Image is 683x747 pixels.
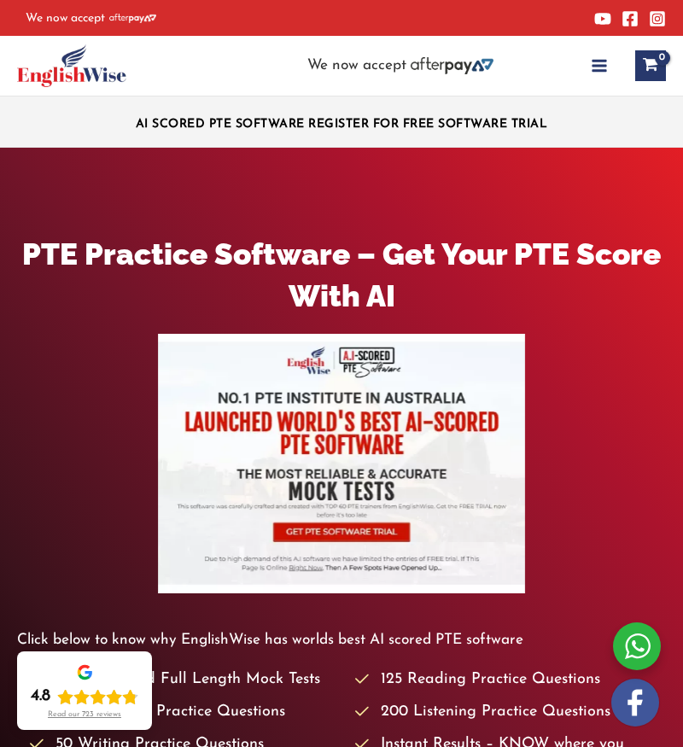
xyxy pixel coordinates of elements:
[26,10,105,27] span: We now accept
[17,44,126,87] img: cropped-ew-logo
[411,57,493,74] img: Afterpay-Logo
[17,233,666,317] h1: PTE Practice Software – Get Your PTE Score With AI
[622,10,639,27] a: Facebook
[17,627,666,653] p: Click below to know why EnglishWise has worlds best AI scored PTE software
[123,104,561,139] aside: Header Widget 1
[31,686,50,707] div: 4.8
[30,699,341,725] li: 250 Speaking Practice Questions
[355,699,666,725] li: 200 Listening Practice Questions
[30,667,341,692] li: 30X AI Scored Full Length Mock Tests
[31,686,138,707] div: Rating: 4.8 out of 5
[136,118,548,131] a: AI SCORED PTE SOFTWARE REGISTER FOR FREE SOFTWARE TRIAL
[48,710,121,720] div: Read our 723 reviews
[649,10,666,27] a: Instagram
[307,57,406,74] span: We now accept
[299,57,502,75] aside: Header Widget 2
[158,334,525,593] img: pte-institute-main
[594,10,611,27] a: YouTube
[109,14,156,23] img: Afterpay-Logo
[355,667,666,692] li: 125 Reading Practice Questions
[611,679,659,727] img: white-facebook.png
